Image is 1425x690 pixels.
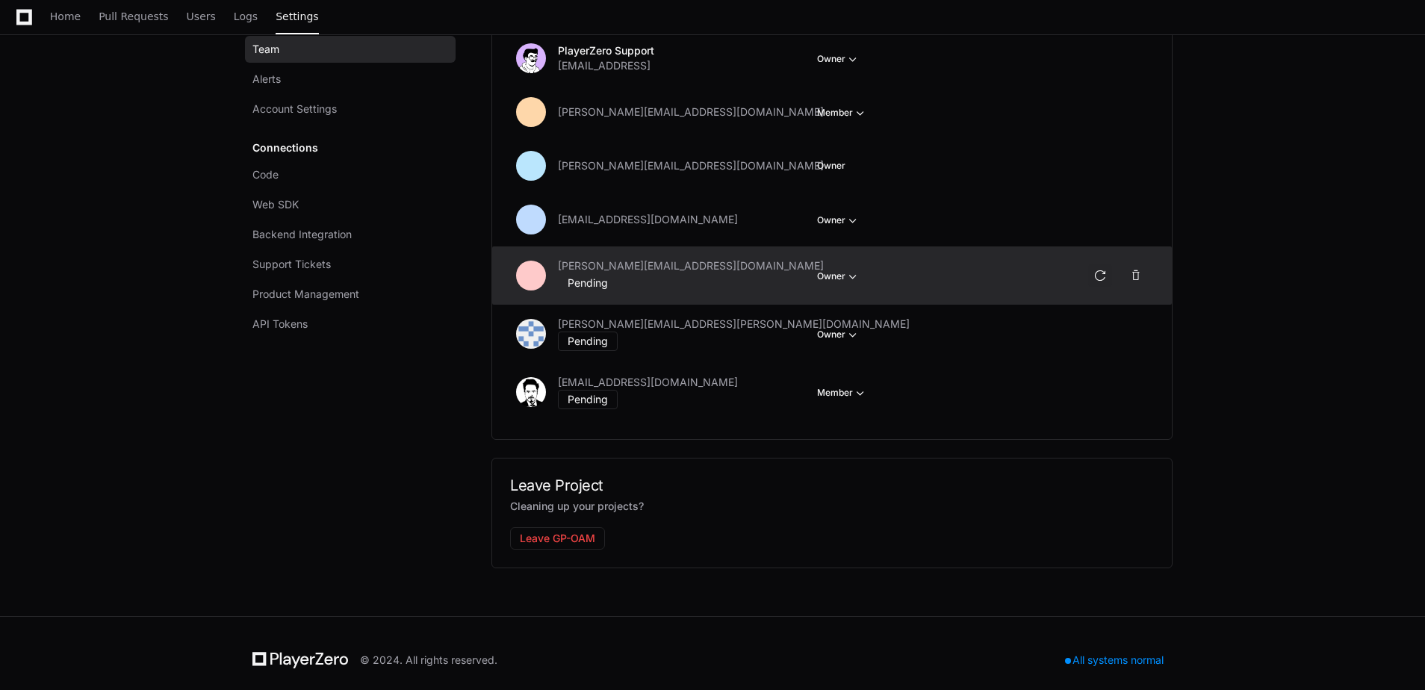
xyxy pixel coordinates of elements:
[817,269,860,284] button: Owner
[252,167,279,182] span: Code
[252,197,299,212] span: Web SDK
[245,281,456,308] a: Product Management
[252,287,359,302] span: Product Management
[817,105,868,120] button: Member
[516,377,546,407] img: 173912707
[245,36,456,63] a: Team
[558,258,824,273] span: [PERSON_NAME][EMAIL_ADDRESS][DOMAIN_NAME]
[245,66,456,93] a: Alerts
[245,191,456,218] a: Web SDK
[245,96,456,122] a: Account Settings
[252,257,331,272] span: Support Tickets
[252,317,308,332] span: API Tokens
[558,332,618,351] div: Pending
[516,43,546,73] img: avatar
[252,42,279,57] span: Team
[50,12,81,21] span: Home
[558,390,618,409] div: Pending
[234,12,258,21] span: Logs
[245,221,456,248] a: Backend Integration
[245,251,456,278] a: Support Tickets
[187,12,216,21] span: Users
[817,213,860,228] button: Owner
[252,227,352,242] span: Backend Integration
[558,375,738,390] span: [EMAIL_ADDRESS][DOMAIN_NAME]
[99,12,168,21] span: Pull Requests
[510,497,1154,515] p: Cleaning up your projects?
[817,52,860,66] button: Owner
[510,476,1154,494] h2: Leave Project
[558,317,910,332] span: [PERSON_NAME][EMAIL_ADDRESS][PERSON_NAME][DOMAIN_NAME]
[276,12,318,21] span: Settings
[360,653,497,668] div: © 2024. All rights reserved.
[245,161,456,188] a: Code
[558,58,651,73] span: [EMAIL_ADDRESS]
[558,212,738,227] span: [EMAIL_ADDRESS][DOMAIN_NAME]
[558,105,824,119] span: [PERSON_NAME][EMAIL_ADDRESS][DOMAIN_NAME]
[558,158,824,173] span: [PERSON_NAME][EMAIL_ADDRESS][DOMAIN_NAME]
[558,43,654,58] p: PlayerZero Support
[817,385,868,400] button: Member
[245,311,456,338] a: API Tokens
[817,160,845,172] span: Owner
[510,527,605,550] button: Leave GP-OAM
[516,319,546,349] img: 168196587
[1056,650,1173,671] div: All systems normal
[558,273,618,293] div: Pending
[252,72,281,87] span: Alerts
[817,327,860,342] button: Owner
[252,102,337,116] span: Account Settings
